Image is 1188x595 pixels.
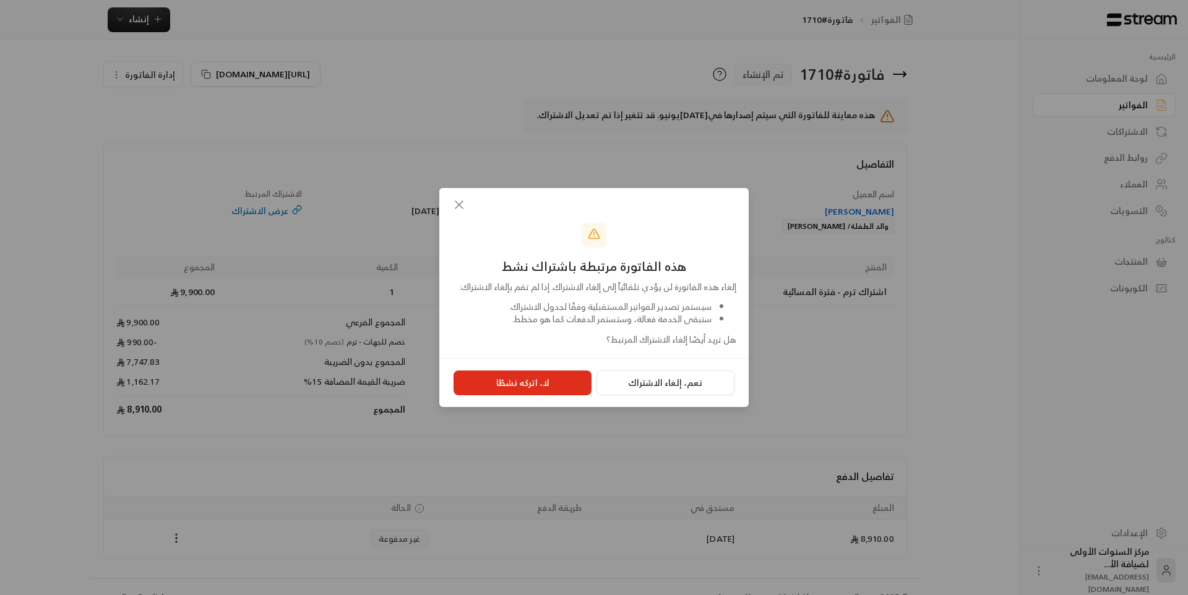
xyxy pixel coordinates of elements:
li: سيستمر تصدير الفواتير المستقبلية وفقًا لجدول الاشتراك. [468,301,712,313]
span: إلغاء هذه الفاتورة لن يؤدي تلقائياً إلى إلغاء الاشتراك. إذا لم تقم بإلغاء الاشتراك: [460,279,736,294]
span: هل تريد أيضًا إلغاء الاشتراك المرتبط؟ [606,332,736,347]
div: هذه الفاتورة مرتبطة باشتراك نشط [452,257,736,276]
li: ستبقى الخدمة فعالة، وستستمر الدفعات كما هو مخطط. [468,313,712,325]
button: نعم، إلغاء الاشتراك [596,370,734,395]
button: لا، اتركه نشطًا [454,370,592,395]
